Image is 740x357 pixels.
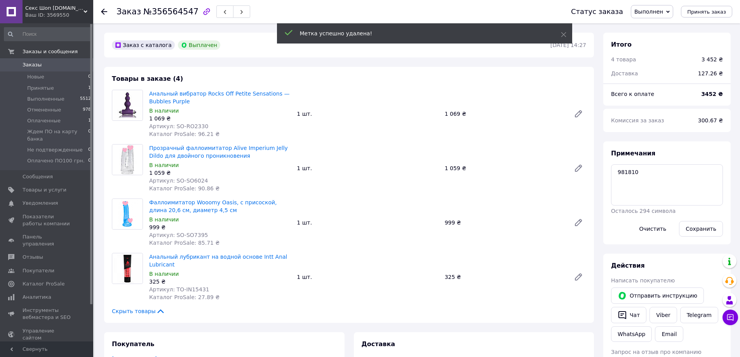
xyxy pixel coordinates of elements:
[27,128,88,142] span: Ждем ПО на карту банка
[702,56,723,63] div: 3 452 ₴
[88,73,91,80] span: 0
[88,85,91,92] span: 1
[571,215,586,230] a: Редактировать
[23,200,58,207] span: Уведомления
[611,164,723,205] textarea: 981810
[687,9,726,15] span: Принять заказ
[23,280,64,287] span: Каталог ProSale
[611,150,655,157] span: Примечания
[149,169,291,177] div: 1 059 ₴
[112,145,143,175] img: Прозрачный фаллоимитатор Alive Imperium Jelly Dildo для двойного проникновения
[27,146,83,153] span: Не подтвержденные
[27,157,85,164] span: Оплачено ПО100 грн.
[149,232,208,238] span: Артикул: SO-SO7395
[27,73,44,80] span: Новые
[634,9,663,15] span: Выполнен
[4,27,92,41] input: Поиск
[88,128,91,142] span: 0
[23,61,42,68] span: Заказы
[611,262,645,269] span: Действия
[23,173,53,180] span: Сообщения
[149,145,288,159] a: Прозрачный фаллоимитатор Alive Imperium Jelly Dildo для двойного проникновения
[27,106,61,113] span: Отмененные
[679,221,723,237] button: Сохранить
[611,56,636,63] span: 4 товара
[611,91,654,97] span: Всего к оплате
[611,70,638,77] span: Доставка
[23,254,43,261] span: Отзывы
[611,349,702,355] span: Запрос на отзыв про компанию
[611,307,646,323] button: Чат
[27,96,64,103] span: Выполненные
[88,157,91,164] span: 0
[23,48,78,55] span: Заказы и сообщения
[149,91,289,104] a: Анальный вибратор Rocks Off Petite Sensations — Bubbles Purple
[611,277,675,284] span: Написать покупателю
[178,40,220,50] div: Выплачен
[27,117,61,124] span: Оплаченные
[149,162,179,168] span: В наличии
[149,178,208,184] span: Артикул: SO-SO6024
[680,307,718,323] a: Telegram
[112,40,175,50] div: Заказ с каталога
[23,186,66,193] span: Товары и услуги
[611,326,652,342] a: WhatsApp
[149,240,219,246] span: Каталог ProSale: 85.71 ₴
[117,7,141,16] span: Заказ
[25,5,84,12] span: Секс Шоп CRAZYLOVE.IN.UA
[149,123,208,129] span: Артикул: SO-RO2330
[294,217,441,228] div: 1 шт.
[23,233,72,247] span: Панель управления
[655,326,683,342] button: Email
[25,12,93,19] div: Ваш ID: 3569550
[611,117,664,124] span: Комиссия за заказ
[442,272,568,282] div: 325 ₴
[611,41,632,48] span: Итого
[101,8,107,16] div: Вернуться назад
[723,310,738,325] button: Чат с покупателем
[633,221,673,237] button: Очистить
[112,253,143,284] img: Анальный лубрикант на водной основе Intt Anal Lubricant
[442,108,568,119] div: 1 069 ₴
[149,278,291,286] div: 325 ₴
[681,6,732,17] button: Принять заказ
[143,7,198,16] span: №356564547
[149,223,291,231] div: 999 ₴
[571,8,623,16] div: Статус заказа
[571,269,586,285] a: Редактировать
[571,160,586,176] a: Редактировать
[23,267,54,274] span: Покупатели
[88,117,91,124] span: 1
[112,75,183,82] span: Товары в заказе (4)
[294,108,441,119] div: 1 шт.
[112,340,154,348] span: Покупатель
[80,96,91,103] span: 5512
[611,287,704,304] button: Отправить инструкцию
[23,307,72,321] span: Инструменты вебмастера и SEO
[149,271,179,277] span: В наличии
[112,90,143,120] img: Анальный вибратор Rocks Off Petite Sensations — Bubbles Purple
[571,106,586,122] a: Редактировать
[112,307,165,315] span: Скрыть товары
[23,327,72,341] span: Управление сайтом
[149,294,219,300] span: Каталог ProSale: 27.89 ₴
[149,254,287,268] a: Анальный лубрикант на водной основе Intt Anal Lubricant
[701,91,723,97] b: 3452 ₴
[362,340,395,348] span: Доставка
[149,286,209,293] span: Артикул: TO-IN15431
[294,272,441,282] div: 1 шт.
[149,185,219,192] span: Каталог ProSale: 90.86 ₴
[698,117,723,124] span: 300.67 ₴
[149,199,277,213] a: Фаллоимитатор Wooomy Oasis, с присоской, длина 20,6 см, диаметр 4,5 см
[83,106,91,113] span: 978
[149,131,219,137] span: Каталог ProSale: 96.21 ₴
[23,213,72,227] span: Показатели работы компании
[149,216,179,223] span: В наличии
[88,146,91,153] span: 0
[149,108,179,114] span: В наличии
[294,163,441,174] div: 1 шт.
[112,199,143,229] img: Фаллоимитатор Wooomy Oasis, с присоской, длина 20,6 см, диаметр 4,5 см
[693,65,728,82] div: 127.26 ₴
[149,115,291,122] div: 1 069 ₴
[442,217,568,228] div: 999 ₴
